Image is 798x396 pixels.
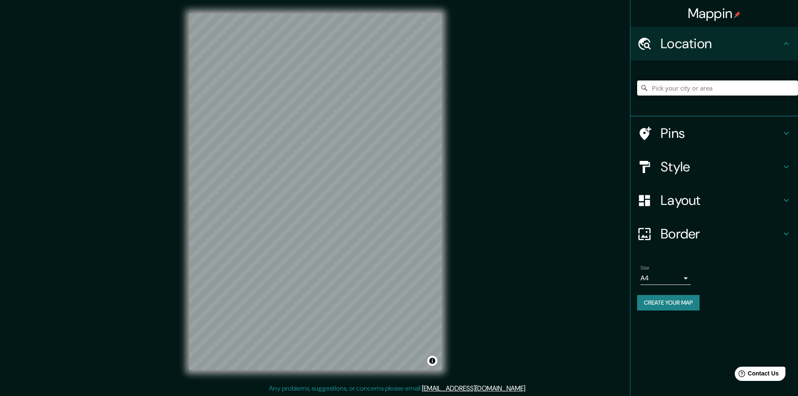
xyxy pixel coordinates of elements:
p: Any problems, suggestions, or concerns please email . [269,383,527,393]
div: Layout [630,184,798,217]
h4: Location [661,35,781,52]
div: . [528,383,529,393]
button: Create your map [637,295,700,311]
h4: Pins [661,125,781,142]
iframe: Help widget launcher [723,363,789,387]
h4: Style [661,158,781,175]
a: [EMAIL_ADDRESS][DOMAIN_NAME] [422,384,525,393]
div: Pins [630,116,798,150]
h4: Border [661,225,781,242]
div: . [527,383,528,393]
div: Style [630,150,798,184]
div: Location [630,27,798,60]
label: Size [640,264,649,272]
canvas: Map [189,13,442,370]
div: Border [630,217,798,251]
button: Toggle attribution [427,356,437,366]
input: Pick your city or area [637,80,798,96]
h4: Mappin [688,5,741,22]
div: A4 [640,272,691,285]
img: pin-icon.png [734,11,741,18]
h4: Layout [661,192,781,209]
